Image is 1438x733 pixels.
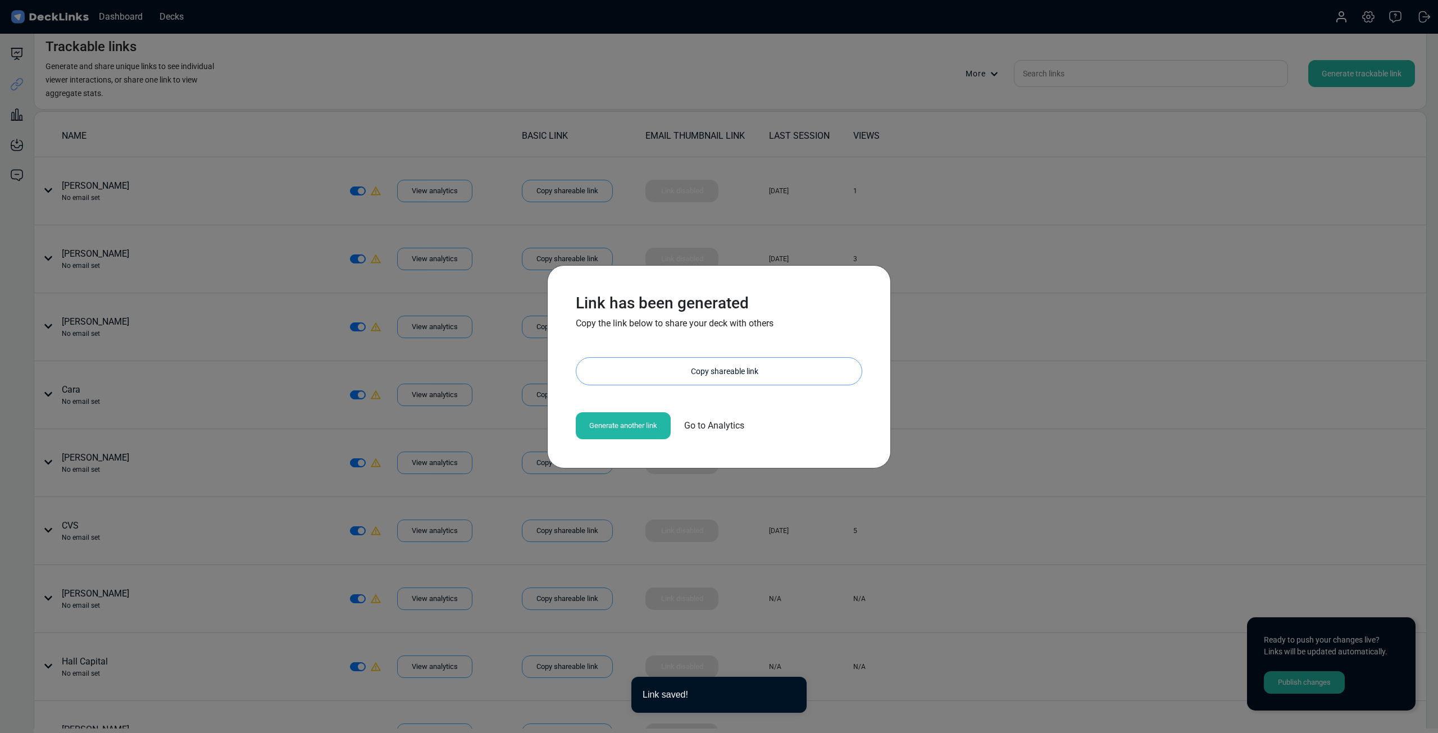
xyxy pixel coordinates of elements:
[576,318,773,329] span: Copy the link below to share your deck with others
[576,412,671,439] div: Generate another link
[576,294,862,313] h3: Link has been generated
[643,688,789,702] div: Link saved!
[789,688,795,700] button: close
[588,358,862,385] div: Copy shareable link
[684,419,744,432] span: Go to Analytics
